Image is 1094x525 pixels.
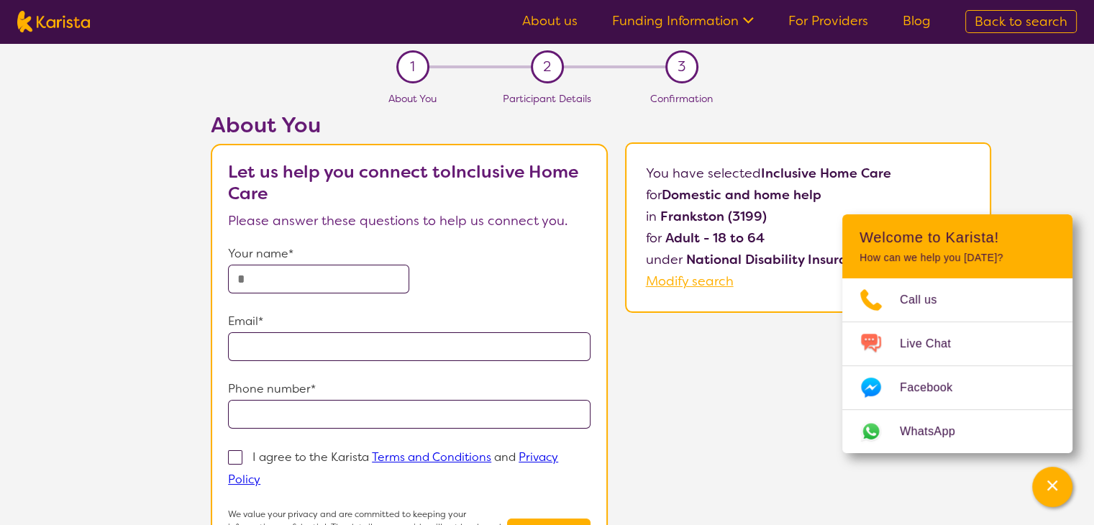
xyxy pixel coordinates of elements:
[903,12,931,29] a: Blog
[388,92,437,105] span: About You
[17,11,90,32] img: Karista logo
[788,12,868,29] a: For Providers
[228,160,578,205] b: Let us help you connect to Inclusive Home Care
[228,243,591,265] p: Your name*
[646,206,971,227] p: in
[665,229,765,247] b: Adult - 18 to 64
[646,163,971,292] p: You have selected
[612,12,754,29] a: Funding Information
[965,10,1077,33] a: Back to search
[686,251,968,268] b: National Disability Insurance Scheme (NDIS)
[646,249,971,270] p: under .
[1032,467,1072,507] button: Channel Menu
[372,449,491,465] a: Terms and Conditions
[900,289,954,311] span: Call us
[650,92,713,105] span: Confirmation
[228,210,591,232] p: Please answer these questions to help us connect you.
[543,56,551,78] span: 2
[761,165,891,182] b: Inclusive Home Care
[678,56,685,78] span: 3
[646,227,971,249] p: for
[842,410,1072,453] a: Web link opens in a new tab.
[228,311,591,332] p: Email*
[410,56,415,78] span: 1
[522,12,578,29] a: About us
[228,378,591,400] p: Phone number*
[228,449,558,487] p: I agree to the Karista and
[646,184,971,206] p: for
[662,186,821,204] b: Domestic and home help
[900,377,970,398] span: Facebook
[660,208,767,225] b: Frankston (3199)
[646,273,734,290] a: Modify search
[860,252,1055,264] p: How can we help you [DATE]?
[503,92,591,105] span: Participant Details
[860,229,1055,246] h2: Welcome to Karista!
[900,333,968,355] span: Live Chat
[842,278,1072,453] ul: Choose channel
[211,112,608,138] h2: About You
[842,214,1072,453] div: Channel Menu
[900,421,972,442] span: WhatsApp
[975,13,1067,30] span: Back to search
